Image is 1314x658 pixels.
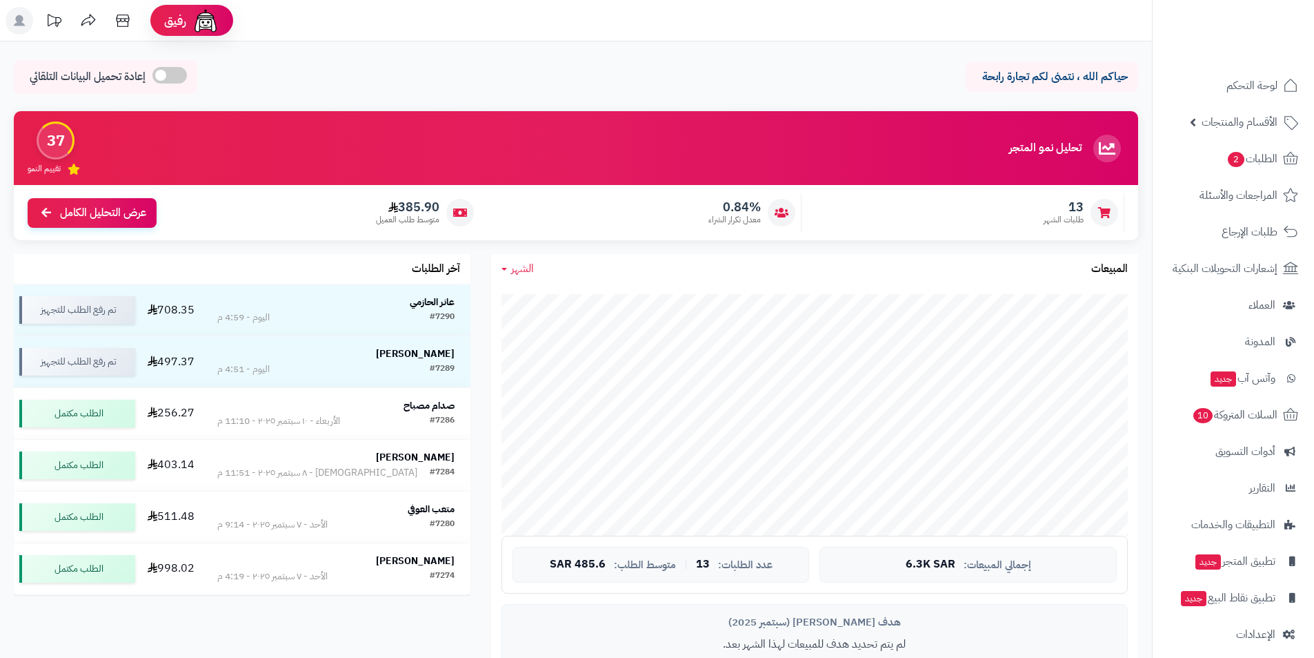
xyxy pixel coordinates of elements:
td: 256.27 [141,388,201,439]
p: حياكم الله ، نتمنى لكم تجارة رابحة [976,69,1128,85]
p: لم يتم تحديد هدف للمبيعات لهذا الشهر بعد. [512,637,1117,652]
a: التقارير [1161,472,1306,505]
div: #7280 [430,518,455,532]
td: 708.35 [141,284,201,336]
div: #7290 [430,311,455,325]
a: الطلبات2 [1161,142,1306,175]
div: الأحد - ٧ سبتمبر ٢٠٢٥ - 4:19 م [217,570,328,583]
span: لوحة التحكم [1226,76,1277,95]
span: 10 [1193,408,1213,423]
span: 6.3K SAR [906,559,955,571]
span: التقارير [1249,478,1275,498]
a: لوحة التحكم [1161,69,1306,102]
a: إشعارات التحويلات البنكية [1161,252,1306,285]
h3: تحليل نمو المتجر [1009,142,1082,155]
span: طلبات الشهر [1044,214,1084,226]
span: 0.84% [708,200,761,215]
div: الأحد - ٧ سبتمبر ٢٠٢٥ - 9:14 م [217,518,328,532]
span: 385.90 [376,200,439,215]
div: #7274 [430,570,455,583]
span: إعادة تحميل البيانات التلقائي [30,69,146,85]
div: اليوم - 4:59 م [217,311,270,325]
span: متوسط الطلب: [614,559,676,571]
span: 13 [1044,200,1084,215]
div: الطلب مكتمل [19,400,135,427]
div: الطلب مكتمل [19,452,135,479]
div: الطلب مكتمل [19,555,135,583]
span: عرض التحليل الكامل [60,205,146,221]
span: الإعدادات [1236,625,1275,644]
span: الطلبات [1226,149,1277,168]
div: #7284 [430,466,455,480]
span: تطبيق نقاط البيع [1179,588,1275,608]
span: وآتس آب [1209,369,1275,388]
span: المراجعات والأسئلة [1199,186,1277,205]
a: السلات المتروكة10 [1161,398,1306,432]
a: عرض التحليل الكامل [28,198,157,228]
strong: متعب العوفي [408,502,455,516]
div: تم رفع الطلب للتجهيز [19,348,135,376]
td: 511.48 [141,492,201,543]
span: العملاء [1248,296,1275,315]
a: وآتس آبجديد [1161,362,1306,395]
span: التطبيقات والخدمات [1191,515,1275,534]
span: المدونة [1245,332,1275,351]
strong: [PERSON_NAME] [376,554,455,568]
a: المدونة [1161,325,1306,358]
a: تطبيق نقاط البيعجديد [1161,581,1306,615]
div: #7286 [430,414,455,428]
a: أدوات التسويق [1161,435,1306,468]
div: الأربعاء - ١٠ سبتمبر ٢٠٢٥ - 11:10 م [217,414,340,428]
span: | [684,559,688,570]
span: تقييم النمو [28,163,61,175]
div: #7289 [430,362,455,376]
a: الشهر [501,261,534,277]
td: 998.02 [141,543,201,594]
span: 2 [1228,152,1244,167]
div: الطلب مكتمل [19,503,135,531]
span: إشعارات التحويلات البنكية [1173,259,1277,278]
a: تطبيق المتجرجديد [1161,545,1306,578]
span: الشهر [511,260,534,277]
td: 497.37 [141,336,201,387]
span: أدوات التسويق [1215,442,1275,461]
span: 13 [696,559,710,571]
span: تطبيق المتجر [1194,552,1275,571]
a: المراجعات والأسئلة [1161,179,1306,212]
span: طلبات الإرجاع [1222,222,1277,242]
span: السلات المتروكة [1192,405,1277,425]
span: جديد [1195,554,1221,570]
a: التطبيقات والخدمات [1161,508,1306,541]
span: معدل تكرار الشراء [708,214,761,226]
td: 403.14 [141,440,201,491]
strong: عانر الحازمي [410,295,455,309]
div: اليوم - 4:51 م [217,362,270,376]
h3: آخر الطلبات [412,263,460,275]
strong: صدام مصباح [404,398,455,413]
div: هدف [PERSON_NAME] (سبتمبر 2025) [512,615,1117,630]
a: الإعدادات [1161,618,1306,651]
img: ai-face.png [192,7,219,35]
span: جديد [1211,371,1236,387]
strong: [PERSON_NAME] [376,450,455,465]
a: طلبات الإرجاع [1161,215,1306,249]
a: تحديثات المنصة [37,7,71,38]
strong: [PERSON_NAME] [376,347,455,361]
span: متوسط طلب العميل [376,214,439,226]
span: رفيق [164,12,186,29]
h3: المبيعات [1091,263,1128,275]
span: جديد [1181,591,1206,606]
a: العملاء [1161,289,1306,322]
span: الأقسام والمنتجات [1202,113,1277,132]
span: 485.6 SAR [550,559,606,571]
span: عدد الطلبات: [718,559,773,571]
div: تم رفع الطلب للتجهيز [19,296,135,324]
div: [DEMOGRAPHIC_DATA] - ٨ سبتمبر ٢٠٢٥ - 11:51 م [217,466,417,480]
span: إجمالي المبيعات: [964,559,1031,571]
